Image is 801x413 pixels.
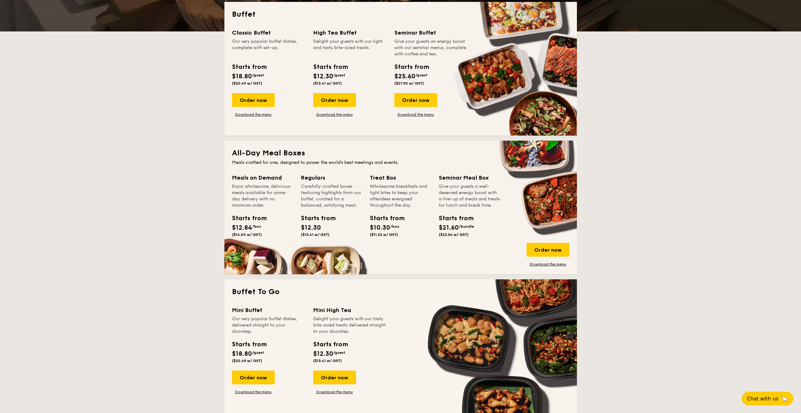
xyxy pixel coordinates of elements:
[313,306,387,315] div: Mini High Tea
[394,62,429,72] div: Starts from
[439,173,500,182] div: Seminar Meal Box
[252,350,264,355] span: /guest
[394,93,437,107] div: Order now
[370,224,390,232] span: $10.30
[301,214,329,223] div: Starts from
[232,287,569,297] h2: Buffet To Go
[439,183,500,209] div: Give your guests a well-deserved energy boost with a line-up of meals and treats for lunch and br...
[232,159,569,166] div: Meals crafted for one, designed to power the world's best meetings and events.
[390,224,399,229] span: /box
[313,38,387,57] div: Delight your guests with our light and tasty bite-sized treats.
[333,350,345,355] span: /guest
[232,62,266,72] div: Starts from
[232,316,306,335] div: Our very popular buffet dishes, delivered straight to your doorstep.
[370,183,431,209] div: Wholesome breakfasts and light bites to keep your attendees energised throughout the day.
[747,396,778,402] span: Chat with us
[252,224,261,229] span: /box
[439,224,459,232] span: $21.60
[232,173,293,182] div: Meals on Demand
[394,112,437,117] a: Download the menu
[313,81,342,86] span: ($13.41 w/ GST)
[232,214,260,223] div: Starts from
[439,232,469,237] span: ($23.54 w/ GST)
[742,392,793,405] button: Chat with us🦙
[232,112,275,117] a: Download the menu
[415,73,427,77] span: /guest
[232,93,275,107] div: Order now
[370,173,431,182] div: Treat Box
[232,232,262,237] span: ($14.00 w/ GST)
[232,81,262,86] span: ($20.49 w/ GST)
[313,389,356,394] a: Download the menu
[313,62,347,72] div: Starts from
[313,371,356,384] div: Order now
[313,28,387,37] div: High Tea Buffet
[394,81,424,86] span: ($27.90 w/ GST)
[232,306,306,315] div: Mini Buffet
[232,183,293,209] div: Enjoy wholesome, delicious meals available for same-day delivery with no minimum order.
[232,148,569,158] h2: All-Day Meal Boxes
[370,232,398,237] span: ($11.23 w/ GST)
[232,340,266,349] div: Starts from
[313,340,347,349] div: Starts from
[394,73,415,80] span: $25.60
[232,389,275,394] a: Download the menu
[313,359,342,363] span: ($13.41 w/ GST)
[252,73,264,77] span: /guest
[301,232,330,237] span: ($13.41 w/ GST)
[232,9,569,20] h2: Buffet
[313,73,333,80] span: $12.30
[781,395,788,402] span: 🦙
[232,38,306,57] div: Our very popular buffet dishes, complete with set-up.
[232,359,262,363] span: ($20.49 w/ GST)
[370,214,398,223] div: Starts from
[232,224,252,232] span: $12.84
[394,38,468,57] div: Give your guests an energy boost with our seminar menus, complete with coffee and tea.
[232,350,252,358] span: $18.80
[232,371,275,384] div: Order now
[527,243,569,257] div: Order now
[301,173,362,182] div: Regulars
[313,112,356,117] a: Download the menu
[333,73,345,77] span: /guest
[313,316,387,335] div: Delight your guests with our tasty bite-sized treats delivered straight to your doorstep.
[301,183,362,209] div: Carefully-crafted boxes featuring highlights from our buffet, curated for a balanced, satisfying ...
[301,224,321,232] span: $12.30
[313,350,333,358] span: $12.30
[394,28,468,37] div: Seminar Buffet
[232,73,252,80] span: $18.80
[439,214,467,223] div: Starts from
[527,262,569,267] a: Download the menu
[459,224,474,229] span: /bundle
[313,93,356,107] div: Order now
[232,28,306,37] div: Classic Buffet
